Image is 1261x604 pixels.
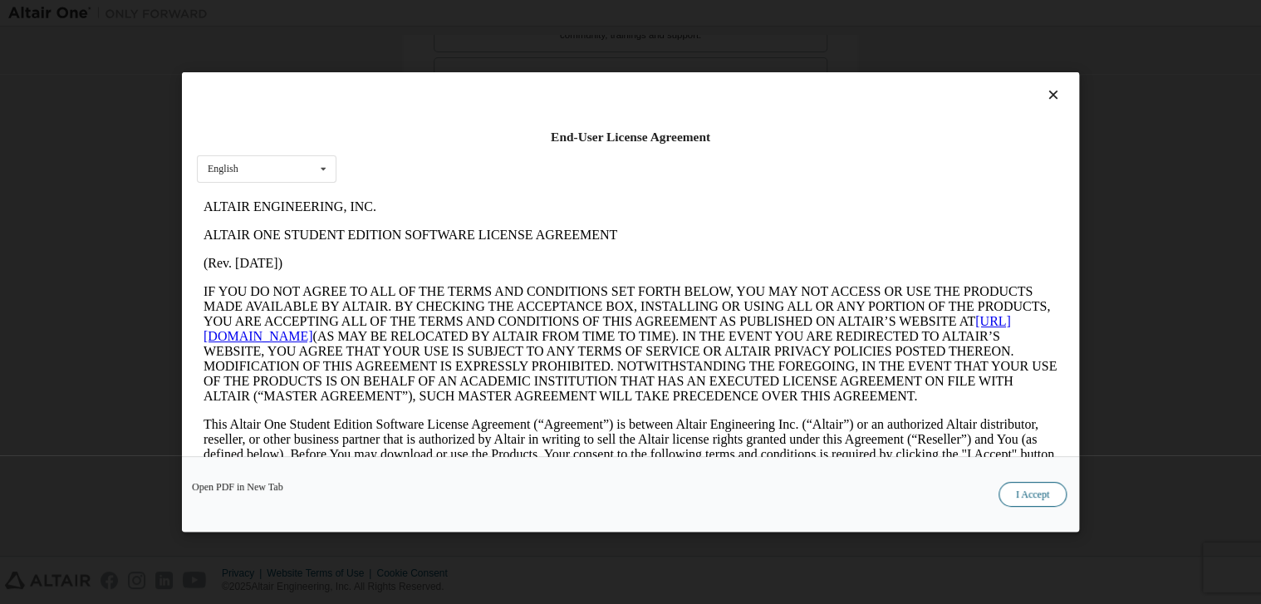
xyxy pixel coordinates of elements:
[7,63,861,78] p: (Rev. [DATE])
[7,35,861,50] p: ALTAIR ONE STUDENT EDITION SOFTWARE LICENSE AGREEMENT
[7,91,861,211] p: IF YOU DO NOT AGREE TO ALL OF THE TERMS AND CONDITIONS SET FORTH BELOW, YOU MAY NOT ACCESS OR USE...
[197,129,1064,145] div: End-User License Agreement
[192,482,283,492] a: Open PDF in New Tab
[998,482,1067,507] button: I Accept
[7,121,814,150] a: [URL][DOMAIN_NAME]
[7,224,861,284] p: This Altair One Student Edition Software License Agreement (“Agreement”) is between Altair Engine...
[208,165,238,174] div: English
[7,7,861,22] p: ALTAIR ENGINEERING, INC.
